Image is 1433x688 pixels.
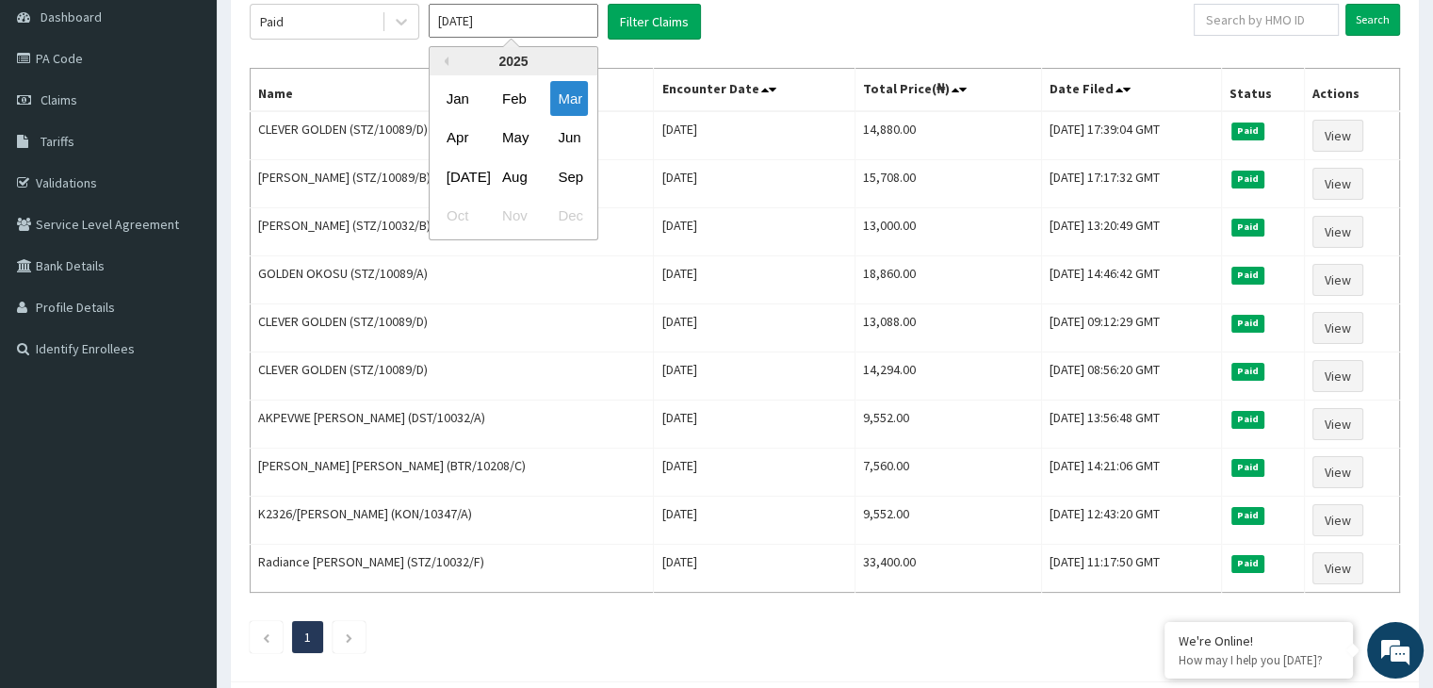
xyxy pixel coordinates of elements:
span: Tariffs [41,133,74,150]
td: [DATE] [654,160,855,208]
td: 13,000.00 [855,208,1042,256]
div: Choose September 2025 [550,159,588,194]
td: 7,560.00 [855,449,1042,497]
span: Paid [1231,171,1265,188]
th: Status [1221,69,1304,112]
div: Choose February 2025 [495,81,532,116]
span: Dashboard [41,8,102,25]
a: View [1312,408,1363,440]
td: [DATE] 14:21:06 GMT [1041,449,1221,497]
td: [DATE] 13:20:49 GMT [1041,208,1221,256]
td: [DATE] 17:39:04 GMT [1041,111,1221,160]
td: CLEVER GOLDEN (STZ/10089/D) [251,352,654,401]
td: [DATE] 17:17:32 GMT [1041,160,1221,208]
span: Paid [1231,267,1265,284]
td: K2326/[PERSON_NAME] (KON/10347/A) [251,497,654,545]
a: Next page [345,629,353,646]
span: Paid [1231,363,1265,380]
td: [PERSON_NAME] (STZ/10032/B) [251,208,654,256]
img: d_794563401_company_1708531726252_794563401 [35,94,76,141]
td: [DATE] [654,208,855,256]
a: Page 1 is your current page [304,629,311,646]
span: Paid [1231,315,1265,332]
span: We're online! [109,218,260,408]
input: Search by HMO ID [1194,4,1339,36]
td: [DATE] [654,497,855,545]
td: 13,088.00 [855,304,1042,352]
td: [DATE] 13:56:48 GMT [1041,401,1221,449]
div: Choose March 2025 [550,81,588,116]
div: Chat with us now [98,106,317,130]
div: Choose August 2025 [495,159,532,194]
td: [DATE] 09:12:29 GMT [1041,304,1221,352]
td: [PERSON_NAME] (STZ/10089/B) [251,160,654,208]
td: 33,400.00 [855,545,1042,593]
th: Name [251,69,654,112]
div: Choose July 2025 [439,159,477,194]
div: Minimize live chat window [309,9,354,55]
input: Search [1345,4,1400,36]
th: Encounter Date [654,69,855,112]
a: View [1312,504,1363,536]
td: CLEVER GOLDEN (STZ/10089/D) [251,304,654,352]
td: [DATE] [654,401,855,449]
td: [DATE] [654,449,855,497]
td: 9,552.00 [855,497,1042,545]
input: Select Month and Year [429,4,598,38]
span: Paid [1231,507,1265,524]
button: Previous Year [439,57,448,66]
td: [DATE] 08:56:20 GMT [1041,352,1221,401]
td: [DATE] 11:17:50 GMT [1041,545,1221,593]
div: Choose January 2025 [439,81,477,116]
td: [PERSON_NAME] [PERSON_NAME] (BTR/10208/C) [251,449,654,497]
a: View [1312,552,1363,584]
textarea: Type your message and hit 'Enter' [9,475,359,541]
td: [DATE] [654,352,855,401]
td: [DATE] [654,545,855,593]
button: Filter Claims [608,4,701,40]
a: Previous page [262,629,270,646]
td: [DATE] [654,304,855,352]
th: Actions [1304,69,1399,112]
th: Date Filed [1041,69,1221,112]
span: Paid [1231,123,1265,139]
div: Choose April 2025 [439,121,477,156]
td: Radiance [PERSON_NAME] (STZ/10032/F) [251,545,654,593]
a: View [1312,456,1363,488]
span: Claims [41,91,77,108]
td: [DATE] 14:46:42 GMT [1041,256,1221,304]
span: Paid [1231,459,1265,476]
div: Choose May 2025 [495,121,532,156]
a: View [1312,264,1363,296]
div: Paid [260,12,284,31]
span: Paid [1231,219,1265,236]
span: Paid [1231,555,1265,572]
td: 14,880.00 [855,111,1042,160]
td: AKPEVWE [PERSON_NAME] (DST/10032/A) [251,401,654,449]
a: View [1312,360,1363,392]
div: We're Online! [1179,632,1339,649]
div: Choose June 2025 [550,121,588,156]
span: Paid [1231,411,1265,428]
a: View [1312,312,1363,344]
td: [DATE] [654,256,855,304]
td: [DATE] 12:43:20 GMT [1041,497,1221,545]
td: [DATE] [654,111,855,160]
a: View [1312,168,1363,200]
td: GOLDEN OKOSU (STZ/10089/A) [251,256,654,304]
div: 2025 [430,47,597,75]
a: View [1312,216,1363,248]
a: View [1312,120,1363,152]
td: CLEVER GOLDEN (STZ/10089/D) [251,111,654,160]
p: How may I help you today? [1179,652,1339,668]
th: Total Price(₦) [855,69,1042,112]
td: 14,294.00 [855,352,1042,401]
td: 18,860.00 [855,256,1042,304]
td: 9,552.00 [855,401,1042,449]
td: 15,708.00 [855,160,1042,208]
div: month 2025-03 [430,79,597,236]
